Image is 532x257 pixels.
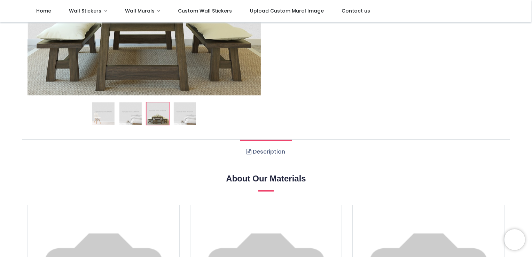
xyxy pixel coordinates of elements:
[119,102,142,125] img: WS-00001_WP-02
[36,7,51,14] span: Home
[250,7,324,14] span: Upload Custom Mural Image
[178,7,232,14] span: Custom Wall Stickers
[125,7,155,14] span: Wall Murals
[92,102,115,125] img: Custom Wallpaper Printing & Custom Wall Murals
[342,7,370,14] span: Contact us
[69,7,101,14] span: Wall Stickers
[174,102,196,125] img: WS-00001_WP-04
[147,102,169,125] img: WS-00001_WP-03
[240,140,292,164] a: Description
[504,229,525,250] iframe: Brevo live chat
[28,173,504,185] h2: About Our Materials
